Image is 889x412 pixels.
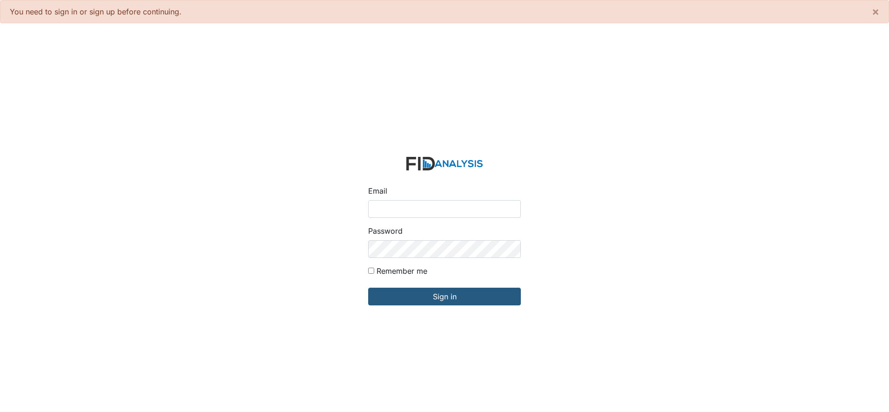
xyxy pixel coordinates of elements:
input: Sign in [368,288,521,305]
label: Email [368,185,387,196]
label: Remember me [377,265,427,277]
label: Password [368,225,403,236]
span: × [872,5,879,18]
button: × [862,0,889,23]
img: logo-2fc8c6e3336f68795322cb6e9a2b9007179b544421de10c17bdaae8622450297.svg [406,157,483,170]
